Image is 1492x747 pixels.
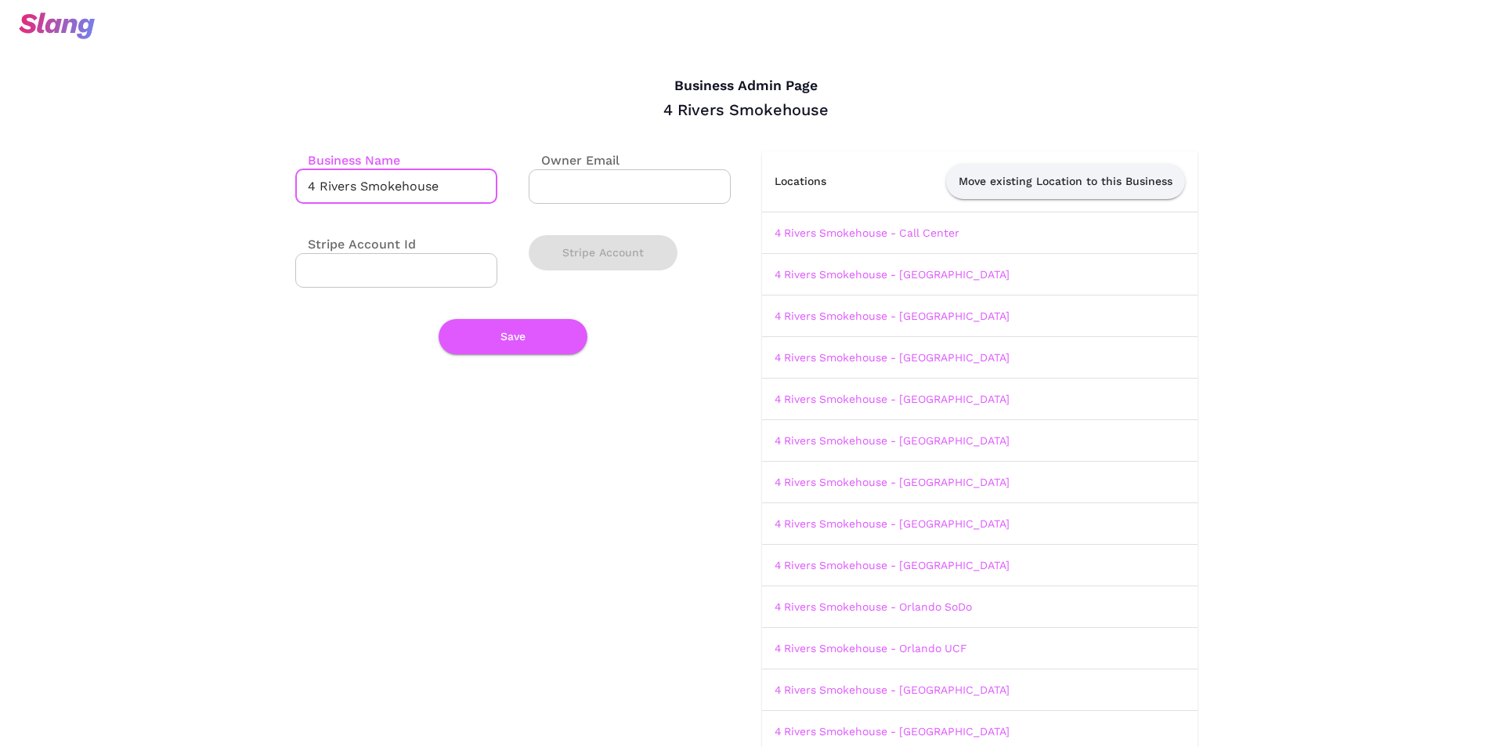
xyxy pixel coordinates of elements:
[775,725,1010,738] a: 4 Rivers Smokehouse - [GEOGRAPHIC_DATA]
[762,151,860,212] th: Locations
[529,246,677,257] a: Stripe Account
[775,227,959,239] a: 4 Rivers Smokehouse - Call Center
[775,684,1010,696] a: 4 Rivers Smokehouse - [GEOGRAPHIC_DATA]
[775,393,1010,405] a: 4 Rivers Smokehouse - [GEOGRAPHIC_DATA]
[775,351,1010,364] a: 4 Rivers Smokehouse - [GEOGRAPHIC_DATA]
[946,164,1185,199] button: Move existing Location to this Business
[775,268,1010,281] a: 4 Rivers Smokehouse - [GEOGRAPHIC_DATA]
[295,151,400,169] label: Business Name
[295,100,1198,120] div: 4 Rivers Smokehouse
[775,600,972,613] a: 4 Rivers Smokehouse - Orlando SoDo
[439,319,587,354] button: Save
[295,235,416,253] label: Stripe Account Id
[775,310,1010,322] a: 4 Rivers Smokehouse - [GEOGRAPHIC_DATA]
[775,642,967,655] a: 4 Rivers Smokehouse - Orlando UCF
[19,13,95,39] img: svg+xml;base64,PHN2ZyB3aWR0aD0iOTciIGhlaWdodD0iMzQiIHZpZXdCb3g9IjAgMCA5NyAzNCIgZmlsbD0ibm9uZSIgeG...
[775,476,1010,488] a: 4 Rivers Smokehouse - [GEOGRAPHIC_DATA]
[775,559,1010,571] a: 4 Rivers Smokehouse - [GEOGRAPHIC_DATA]
[529,151,620,169] label: Owner Email
[295,78,1198,95] h4: Business Admin Page
[775,517,1010,530] a: 4 Rivers Smokehouse - [GEOGRAPHIC_DATA]
[775,434,1010,447] a: 4 Rivers Smokehouse - [GEOGRAPHIC_DATA]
